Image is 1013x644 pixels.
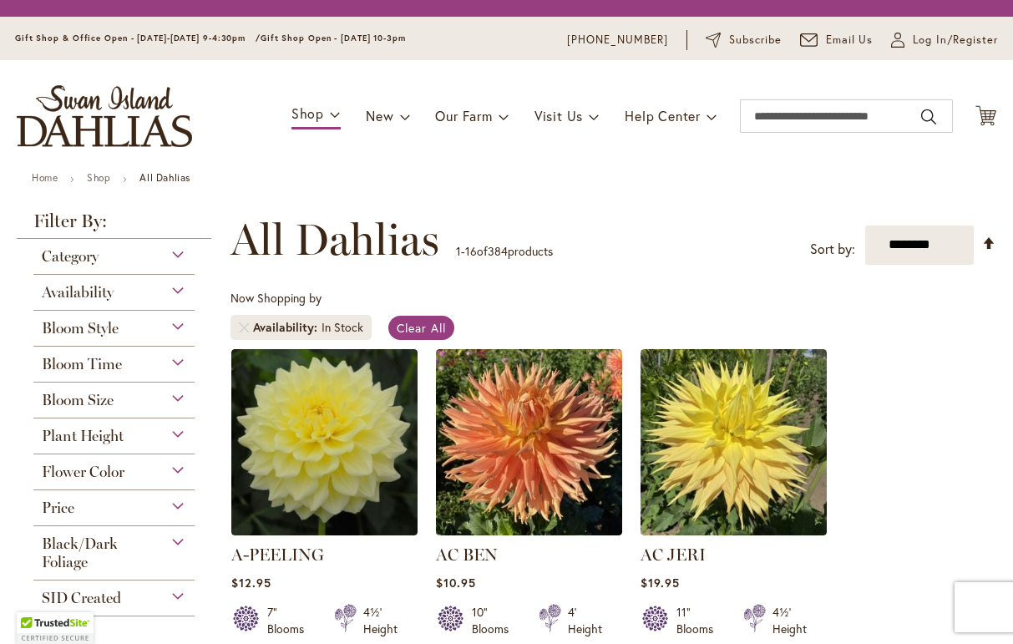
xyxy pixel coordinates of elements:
span: Clear All [397,320,446,336]
div: In Stock [322,319,363,336]
span: Plant Height [42,427,124,445]
span: Gift Shop Open - [DATE] 10-3pm [261,33,406,43]
strong: All Dahlias [139,171,190,184]
span: Help Center [625,107,701,124]
label: Sort by: [810,234,855,265]
div: 7" Blooms [267,604,314,637]
div: 11" Blooms [676,604,723,637]
span: $12.95 [231,575,271,591]
a: Log In/Register [891,32,998,48]
iframe: Launch Accessibility Center [13,585,59,631]
span: Shop [291,104,324,122]
img: AC Jeri [641,349,827,535]
a: Clear All [388,316,454,340]
span: Price [42,499,74,517]
strong: Filter By: [17,212,211,239]
span: 16 [465,243,477,259]
span: Black/Dark Foliage [42,535,118,571]
a: AC JERI [641,545,706,565]
img: AC BEN [436,349,622,535]
span: SID Created [42,589,121,607]
a: store logo [17,85,192,147]
button: Search [921,104,936,130]
span: All Dahlias [230,215,439,265]
div: 4½' Height [772,604,807,637]
a: Remove Availability In Stock [239,322,249,332]
a: A-Peeling [231,523,418,539]
p: - of products [456,238,553,265]
span: Our Farm [435,107,492,124]
a: Shop [87,171,110,184]
span: $19.95 [641,575,680,591]
span: Log In/Register [913,32,998,48]
span: 1 [456,243,461,259]
span: Availability [253,319,322,336]
a: [PHONE_NUMBER] [567,32,668,48]
a: AC Jeri [641,523,827,539]
a: AC BEN [436,545,498,565]
span: Now Shopping by [230,290,322,306]
span: Category [42,247,99,266]
span: Bloom Style [42,319,119,337]
span: Visit Us [534,107,583,124]
img: A-Peeling [231,349,418,535]
a: A-PEELING [231,545,324,565]
a: Email Us [800,32,874,48]
div: 4½' Height [363,604,398,637]
span: Email Us [826,32,874,48]
a: Subscribe [706,32,782,48]
div: 4' Height [568,604,602,637]
a: Home [32,171,58,184]
span: New [366,107,393,124]
span: $10.95 [436,575,476,591]
span: Subscribe [729,32,782,48]
span: 384 [488,243,508,259]
div: 10" Blooms [472,604,519,637]
span: Flower Color [42,463,124,481]
span: Gift Shop & Office Open - [DATE]-[DATE] 9-4:30pm / [15,33,261,43]
span: Bloom Size [42,391,114,409]
span: Availability [42,283,114,302]
span: Bloom Time [42,355,122,373]
a: AC BEN [436,523,622,539]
